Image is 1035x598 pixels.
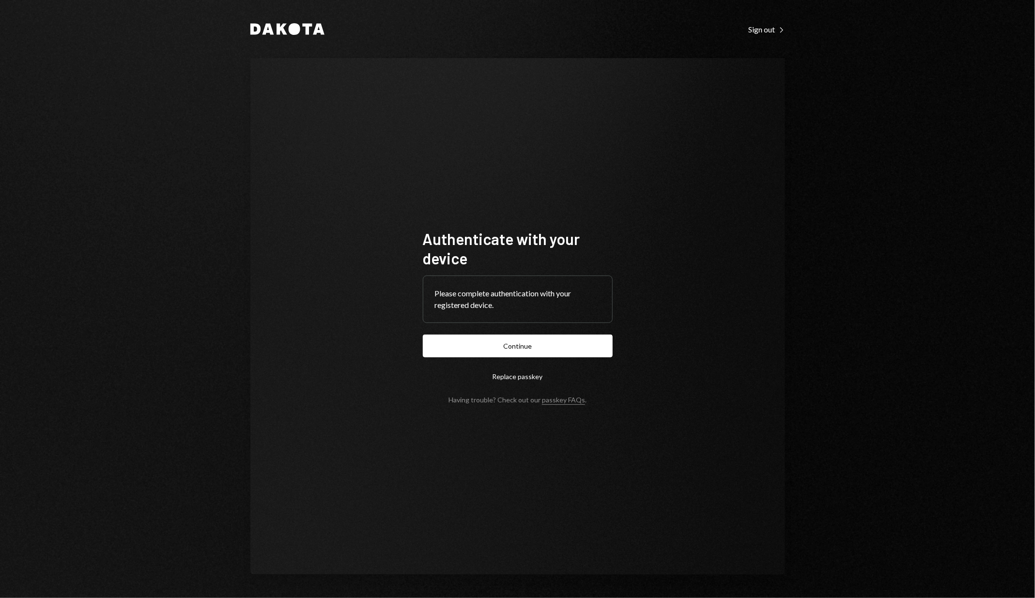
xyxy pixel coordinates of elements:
button: Replace passkey [423,365,613,388]
button: Continue [423,335,613,357]
div: Sign out [749,25,785,34]
a: Sign out [749,24,785,34]
a: passkey FAQs [542,396,585,405]
div: Having trouble? Check out our . [448,396,587,404]
div: Please complete authentication with your registered device. [435,288,601,311]
h1: Authenticate with your device [423,229,613,268]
